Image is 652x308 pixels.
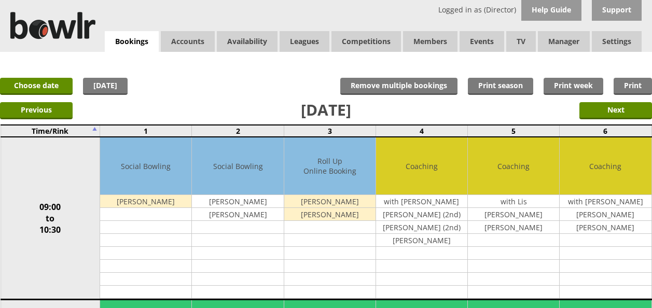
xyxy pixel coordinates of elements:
[284,195,376,208] td: [PERSON_NAME]
[376,195,467,208] td: with [PERSON_NAME]
[468,78,533,95] a: Print season
[376,221,467,234] td: [PERSON_NAME] (2nd)
[560,125,651,137] td: 6
[340,78,457,95] input: Remove multiple bookings
[192,208,283,221] td: [PERSON_NAME]
[579,102,652,119] input: Next
[161,31,215,52] span: Accounts
[538,31,590,52] span: Manager
[560,221,651,234] td: [PERSON_NAME]
[376,137,467,195] td: Coaching
[506,31,536,52] span: TV
[544,78,603,95] a: Print week
[592,31,642,52] span: Settings
[1,125,100,137] td: Time/Rink
[468,125,560,137] td: 5
[284,137,376,195] td: Roll Up Online Booking
[376,208,467,221] td: [PERSON_NAME] (2nd)
[83,78,128,95] a: [DATE]
[217,31,278,52] a: Availability
[100,125,192,137] td: 1
[468,195,559,208] td: with Lis
[280,31,329,52] a: Leagues
[468,137,559,195] td: Coaching
[284,208,376,221] td: [PERSON_NAME]
[560,208,651,221] td: [PERSON_NAME]
[284,125,376,137] td: 3
[192,125,284,137] td: 2
[376,125,467,137] td: 4
[100,195,191,208] td: [PERSON_NAME]
[403,31,457,52] span: Members
[331,31,401,52] a: Competitions
[468,221,559,234] td: [PERSON_NAME]
[105,31,159,52] a: Bookings
[560,195,651,208] td: with [PERSON_NAME]
[560,137,651,195] td: Coaching
[376,234,467,247] td: [PERSON_NAME]
[468,208,559,221] td: [PERSON_NAME]
[460,31,504,52] a: Events
[100,137,191,195] td: Social Bowling
[192,195,283,208] td: [PERSON_NAME]
[614,78,652,95] a: Print
[1,137,100,300] td: 09:00 to 10:30
[192,137,283,195] td: Social Bowling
